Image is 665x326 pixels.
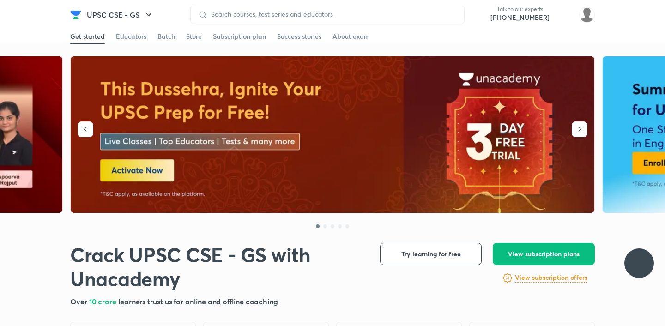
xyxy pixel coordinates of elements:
a: Get started [70,29,105,44]
div: Educators [116,32,146,41]
button: Try learning for free [380,243,482,265]
a: Store [186,29,202,44]
input: Search courses, test series and educators [207,11,457,18]
span: learners trust us for online and offline coaching [118,296,278,306]
div: Subscription plan [213,32,266,41]
span: Over [70,296,89,306]
span: 10 crore [89,296,118,306]
img: Company Logo [70,9,81,20]
h6: View subscription offers [515,273,587,283]
img: avatar [557,7,572,22]
a: View subscription offers [515,272,587,284]
a: About exam [332,29,370,44]
a: Educators [116,29,146,44]
img: ttu [634,258,645,269]
h1: Crack UPSC CSE - GS with Unacademy [70,243,365,291]
img: call-us [472,6,490,24]
p: Talk to our experts [490,6,550,13]
img: Abdul Ramzeen [579,7,595,23]
span: View subscription plans [508,249,580,259]
div: Get started [70,32,105,41]
button: UPSC CSE - GS [81,6,160,24]
div: Store [186,32,202,41]
div: About exam [332,32,370,41]
a: Subscription plan [213,29,266,44]
a: Success stories [277,29,321,44]
div: Success stories [277,32,321,41]
span: Try learning for free [401,249,461,259]
div: Batch [157,32,175,41]
a: [PHONE_NUMBER] [490,13,550,22]
button: View subscription plans [493,243,595,265]
a: Batch [157,29,175,44]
